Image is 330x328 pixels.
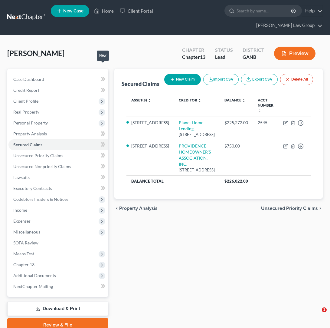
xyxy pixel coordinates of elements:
[8,139,108,150] a: Secured Claims
[274,47,315,60] button: Preview
[8,172,108,183] a: Lawsuits
[182,47,205,54] div: Chapter
[63,9,83,13] span: New Case
[114,206,119,211] i: chevron_left
[179,143,211,167] a: PROVIDENCE HOMEOWNER'S ASSOCIATION, INC.
[164,74,201,85] button: New Claim
[182,54,205,61] div: Chapter
[215,54,233,61] div: Lead
[91,5,117,16] a: Home
[13,262,34,267] span: Chapter 13
[7,49,64,58] span: [PERSON_NAME]
[322,307,327,312] span: 1
[224,143,248,149] div: $750.00
[318,206,323,211] i: chevron_right
[13,251,34,256] span: Means Test
[258,120,273,126] div: 2545
[243,54,264,61] div: GANB
[8,128,108,139] a: Property Analysis
[198,99,201,102] i: unfold_more
[203,74,239,85] button: Import CSV
[258,109,261,113] i: unfold_more
[13,284,53,289] span: NextChapter Mailing
[8,161,108,172] a: Unsecured Nonpriority Claims
[114,206,158,211] button: chevron_left Property Analysis
[200,54,205,60] span: 13
[13,109,39,114] span: Real Property
[179,132,215,137] div: [STREET_ADDRESS]
[13,164,71,169] span: Unsecured Nonpriority Claims
[13,197,68,202] span: Codebtors Insiders & Notices
[8,85,108,96] a: Credit Report
[8,237,108,248] a: SOFA Review
[13,186,52,191] span: Executory Contracts
[224,98,246,102] a: Balance unfold_more
[302,5,322,16] a: Help
[126,175,220,186] th: Balance Total
[117,5,156,16] a: Client Portal
[179,120,203,131] a: Planet Home Lending, L
[243,47,264,54] div: District
[8,281,108,292] a: NextChapter Mailing
[261,206,318,211] span: Unsecured Priority Claims
[242,99,246,102] i: unfold_more
[8,150,108,161] a: Unsecured Priority Claims
[119,206,158,211] span: Property Analysis
[13,77,44,82] span: Case Dashboard
[179,167,215,173] div: [STREET_ADDRESS]
[13,98,38,104] span: Client Profile
[8,74,108,85] a: Case Dashboard
[13,273,56,278] span: Additional Documents
[13,218,31,224] span: Expenses
[13,131,47,136] span: Property Analysis
[131,143,169,149] li: [STREET_ADDRESS]
[7,302,108,316] a: Download & Print
[13,175,30,180] span: Lawsuits
[13,229,40,234] span: Miscellaneous
[253,20,322,31] a: [PERSON_NAME] Law Group
[261,206,323,211] button: Unsecured Priority Claims chevron_right
[280,74,313,85] button: Delete All
[215,47,233,54] div: Status
[224,120,248,126] div: $225,272.00
[309,307,324,322] iframe: Intercom live chat
[13,153,63,158] span: Unsecured Priority Claims
[241,74,278,85] a: Export CSV
[13,88,39,93] span: Credit Report
[131,120,169,126] li: [STREET_ADDRESS]
[258,98,273,113] a: Acct Number unfold_more
[224,179,248,184] span: $226,022.00
[13,142,42,147] span: Secured Claims
[237,5,292,16] input: Search by name...
[97,51,109,61] div: New
[122,80,159,88] div: Secured Claims
[179,98,201,102] a: Creditor unfold_more
[148,99,151,102] i: unfold_more
[13,120,48,125] span: Personal Property
[13,207,27,213] span: Income
[8,183,108,194] a: Executory Contracts
[13,240,38,245] span: SOFA Review
[131,98,151,102] a: Asset(s) unfold_more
